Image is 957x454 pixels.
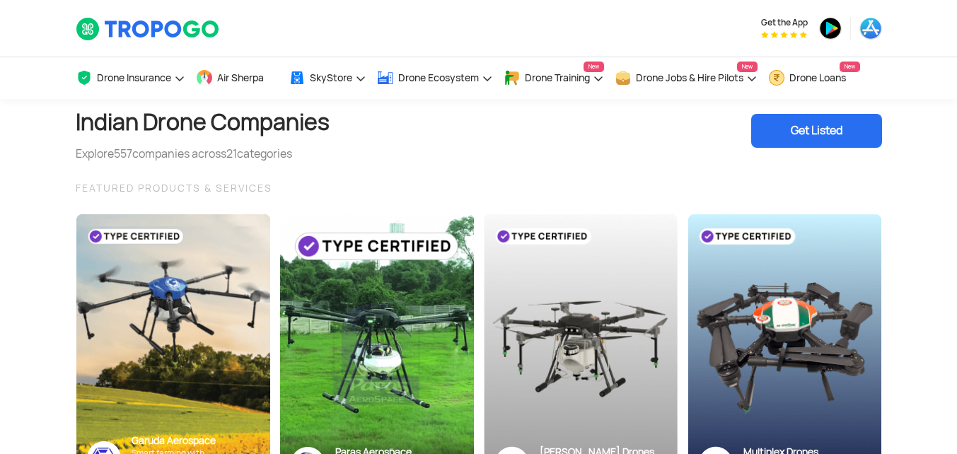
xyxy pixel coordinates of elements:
span: 557 [114,146,132,161]
a: Drone TrainingNew [504,57,604,99]
div: Garuda Aerospace [132,434,260,448]
img: TropoGo Logo [76,17,221,41]
span: New [737,62,758,72]
a: Drone Jobs & Hire PilotsNew [615,57,758,99]
span: Air Sherpa [217,72,264,83]
img: ic_playstore.png [819,17,842,40]
span: Drone Loans [789,72,846,83]
span: New [584,62,604,72]
a: Drone Ecosystem [377,57,493,99]
div: FEATURED PRODUCTS & SERVICES [76,180,882,197]
a: SkyStore [289,57,366,99]
img: ic_appstore.png [859,17,882,40]
span: Get the App [761,17,808,28]
div: Explore companies across categories [76,146,330,163]
div: Get Listed [751,114,882,148]
img: App Raking [761,31,807,38]
a: Drone Insurance [76,57,185,99]
span: Drone Insurance [97,72,171,83]
span: Drone Training [525,72,590,83]
span: 21 [226,146,237,161]
span: SkyStore [310,72,352,83]
span: New [840,62,860,72]
a: Air Sherpa [196,57,278,99]
a: Drone LoansNew [768,57,860,99]
h1: Indian Drone Companies [76,99,330,146]
span: Drone Jobs & Hire Pilots [636,72,743,83]
span: Drone Ecosystem [398,72,479,83]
